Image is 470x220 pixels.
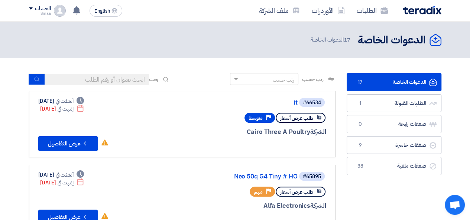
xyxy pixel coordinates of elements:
[310,201,326,210] span: الشركة
[303,100,321,105] div: #66534
[56,97,74,105] span: أنشئت في
[254,188,263,196] span: مهم
[280,115,313,122] span: طلب عرض أسعار
[445,195,465,215] a: Open chat
[90,5,122,17] button: English
[58,179,74,187] span: إنتهت في
[38,171,84,179] div: [DATE]
[310,127,326,137] span: الشركة
[347,94,441,112] a: الطلبات المقبولة1
[302,75,323,83] span: رتب حسب
[356,142,365,149] span: 9
[356,100,365,107] span: 1
[351,2,394,19] a: الطلبات
[249,115,263,122] span: متوسط
[347,73,441,91] a: الدعوات الخاصة17
[303,174,321,179] div: #65895
[311,36,351,44] span: الدعوات الخاصة
[56,171,74,179] span: أنشئت في
[356,121,365,128] span: 0
[358,33,426,47] h2: الدعوات الخاصة
[29,12,51,16] div: Smaa
[306,2,351,19] a: الأوردرات
[149,173,298,180] a: Neo 50q G4 Tiny # HO
[356,162,365,170] span: 38
[38,136,98,151] button: عرض التفاصيل
[35,6,51,12] div: الحساب
[148,201,326,211] div: Alfa Electronics
[344,36,350,44] span: 17
[253,2,306,19] a: ملف الشركة
[347,115,441,133] a: صفقات رابحة0
[45,74,149,85] input: ابحث بعنوان أو رقم الطلب
[58,105,74,113] span: إنتهت في
[149,99,298,106] a: it
[347,157,441,175] a: صفقات ملغية38
[280,188,313,196] span: طلب عرض أسعار
[40,105,84,113] div: [DATE]
[403,6,441,14] img: Teradix logo
[94,9,110,14] span: English
[54,5,66,17] img: profile_test.png
[149,75,159,83] span: بحث
[347,136,441,154] a: صفقات خاسرة9
[40,179,84,187] div: [DATE]
[273,76,294,84] div: رتب حسب
[148,127,326,137] div: Cairo Three A Poultry
[356,79,365,86] span: 17
[38,97,84,105] div: [DATE]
